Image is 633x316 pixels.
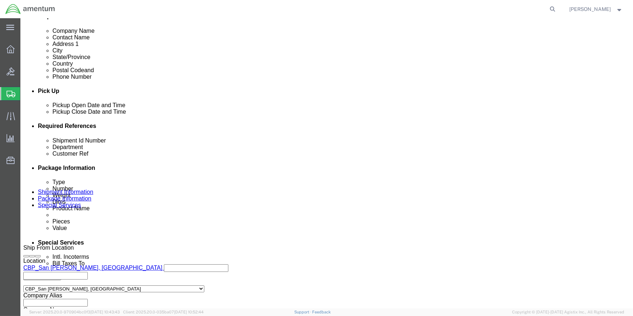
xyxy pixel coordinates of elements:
[5,4,55,15] img: logo
[512,309,624,315] span: Copyright © [DATE]-[DATE] Agistix Inc., All Rights Reserved
[29,310,120,314] span: Server: 2025.20.0-970904bc0f3
[312,310,331,314] a: Feedback
[570,5,611,13] span: Donald Frederiksen
[294,310,312,314] a: Support
[90,310,120,314] span: [DATE] 10:43:43
[569,5,623,13] button: [PERSON_NAME]
[123,310,204,314] span: Client: 2025.20.0-035ba07
[20,18,633,308] iframe: FS Legacy Container
[174,310,204,314] span: [DATE] 10:52:44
